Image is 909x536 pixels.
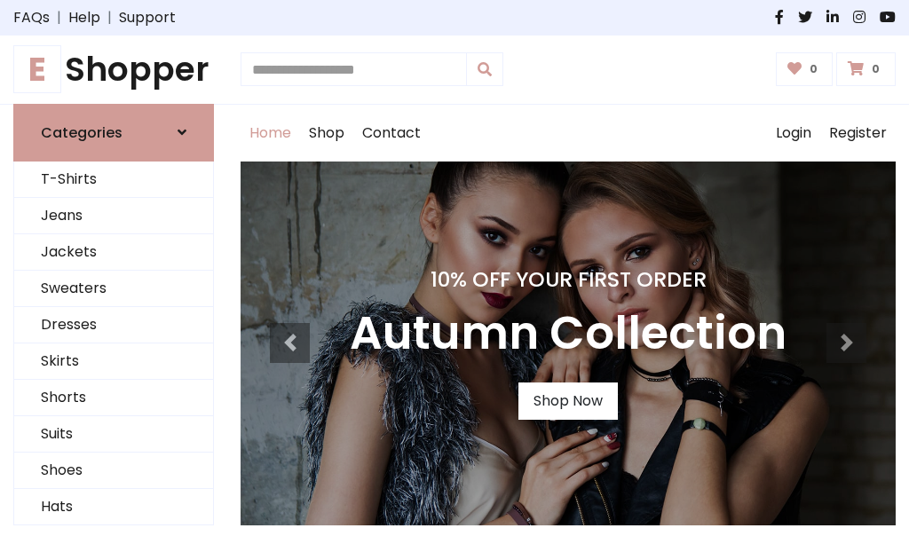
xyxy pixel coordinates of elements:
[767,105,820,162] a: Login
[14,162,213,198] a: T-Shirts
[350,267,786,292] h4: 10% Off Your First Order
[13,45,61,93] span: E
[14,271,213,307] a: Sweaters
[836,52,896,86] a: 0
[14,380,213,416] a: Shorts
[805,61,822,77] span: 0
[13,50,214,90] a: EShopper
[518,382,618,420] a: Shop Now
[353,105,430,162] a: Contact
[13,7,50,28] a: FAQs
[14,234,213,271] a: Jackets
[119,7,176,28] a: Support
[14,453,213,489] a: Shoes
[776,52,834,86] a: 0
[14,307,213,343] a: Dresses
[14,343,213,380] a: Skirts
[13,104,214,162] a: Categories
[41,124,123,141] h6: Categories
[100,7,119,28] span: |
[50,7,68,28] span: |
[14,489,213,525] a: Hats
[350,306,786,361] h3: Autumn Collection
[820,105,896,162] a: Register
[13,50,214,90] h1: Shopper
[14,198,213,234] a: Jeans
[867,61,884,77] span: 0
[14,416,213,453] a: Suits
[241,105,300,162] a: Home
[300,105,353,162] a: Shop
[68,7,100,28] a: Help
